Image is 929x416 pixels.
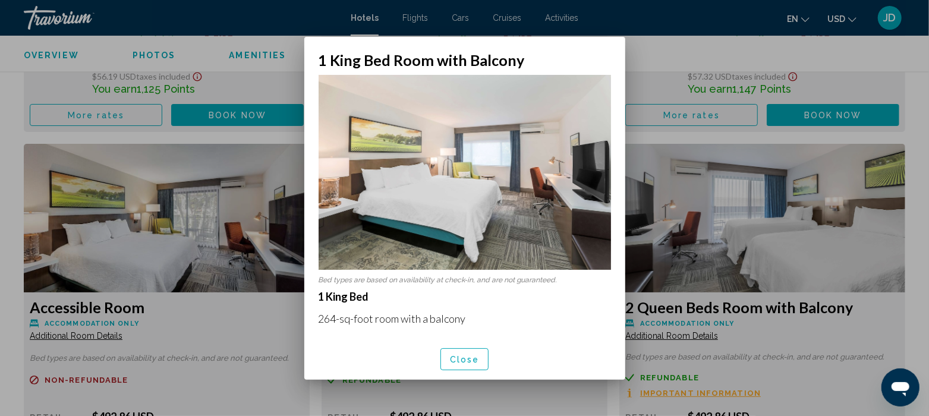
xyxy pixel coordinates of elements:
[319,276,611,284] p: Bed types are based on availability at check-in, and are not guaranteed.
[319,290,369,303] strong: 1 King Bed
[450,355,480,364] span: Close
[319,51,611,69] h2: 1 King Bed Room with Balcony
[319,312,611,325] p: 264-sq-foot room with a balcony
[881,368,919,406] iframe: Button to launch messaging window
[440,348,489,370] button: Close
[319,75,611,270] img: 6f77a21d-bf4d-4123-bf84-8d356daf19f0.jpeg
